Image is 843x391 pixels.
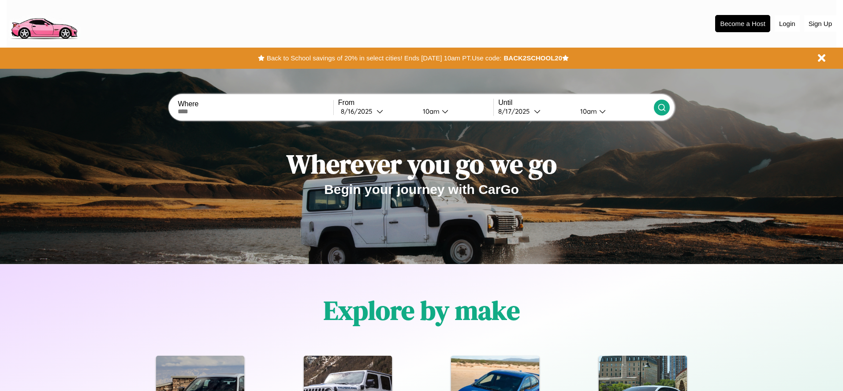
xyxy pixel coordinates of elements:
button: 8/16/2025 [338,107,416,116]
label: From [338,99,493,107]
button: Login [775,15,800,32]
label: Until [498,99,653,107]
button: Back to School savings of 20% in select cities! Ends [DATE] 10am PT.Use code: [265,52,504,64]
label: Where [178,100,333,108]
div: 8 / 16 / 2025 [341,107,377,115]
button: 10am [573,107,653,116]
div: 8 / 17 / 2025 [498,107,534,115]
div: 10am [418,107,442,115]
button: Become a Host [715,15,770,32]
img: logo [7,4,81,41]
b: BACK2SCHOOL20 [504,54,562,62]
button: 10am [416,107,493,116]
div: 10am [576,107,599,115]
button: Sign Up [804,15,836,32]
h1: Explore by make [324,292,520,328]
